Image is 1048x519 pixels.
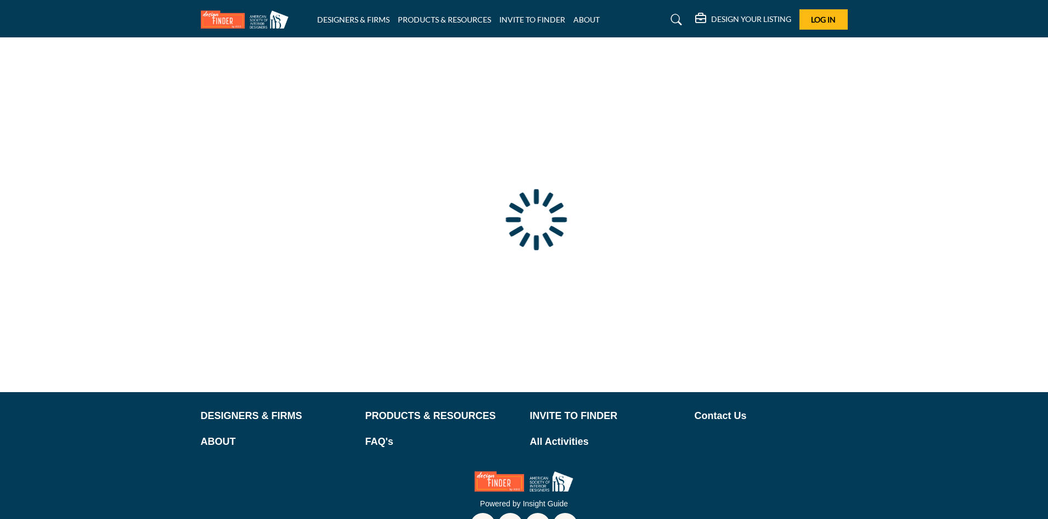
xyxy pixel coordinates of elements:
a: FAQ's [365,434,519,449]
a: INVITE TO FINDER [499,15,565,24]
img: Site Logo [201,10,294,29]
a: Powered by Insight Guide [480,499,568,508]
span: Log In [811,15,836,24]
div: DESIGN YOUR LISTING [695,13,791,26]
a: ABOUT [573,15,600,24]
h5: DESIGN YOUR LISTING [711,14,791,24]
a: All Activities [530,434,683,449]
button: Log In [799,9,848,30]
a: PRODUCTS & RESOURCES [398,15,491,24]
a: DESIGNERS & FIRMS [317,15,390,24]
a: PRODUCTS & RESOURCES [365,409,519,423]
a: Contact Us [695,409,848,423]
img: No Site Logo [475,471,573,492]
a: DESIGNERS & FIRMS [201,409,354,423]
a: Search [660,11,689,29]
a: INVITE TO FINDER [530,409,683,423]
a: ABOUT [201,434,354,449]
